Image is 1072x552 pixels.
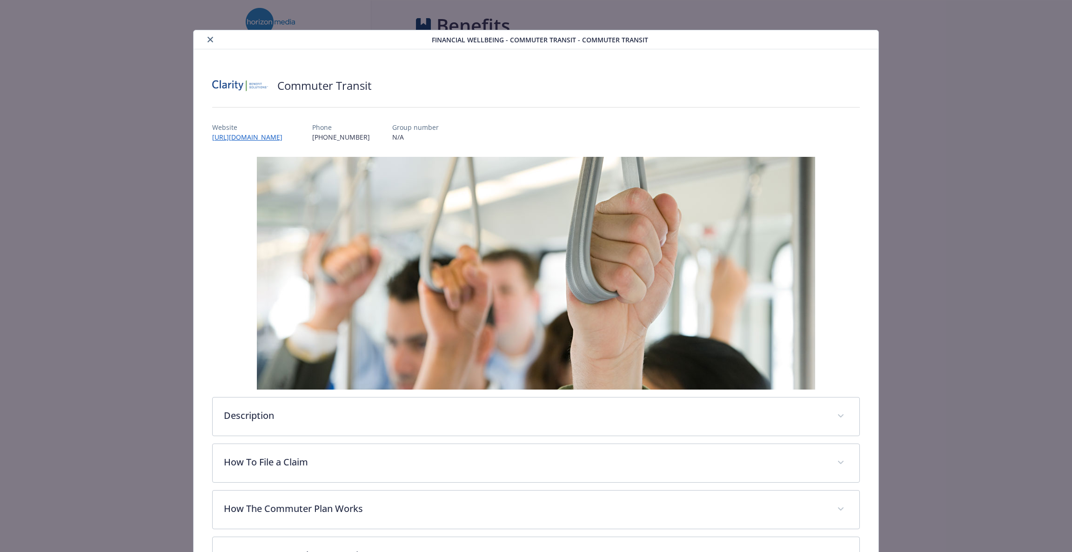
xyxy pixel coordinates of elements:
[205,34,216,45] button: close
[392,122,439,132] p: Group number
[224,502,826,516] p: How The Commuter Plan Works
[312,122,370,132] p: Phone
[212,122,290,132] p: Website
[312,132,370,142] p: [PHONE_NUMBER]
[392,132,439,142] p: N/A
[213,397,860,436] div: Description
[213,444,860,482] div: How To File a Claim
[224,455,826,469] p: How To File a Claim
[257,157,815,390] img: banner
[212,133,290,141] a: [URL][DOMAIN_NAME]
[213,491,860,529] div: How The Commuter Plan Works
[432,35,648,45] span: Financial Wellbeing - Commuter Transit - Commuter Transit
[212,72,268,100] img: Clarity Benefit Solutions
[277,78,372,94] h2: Commuter Transit
[224,409,826,423] p: Description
